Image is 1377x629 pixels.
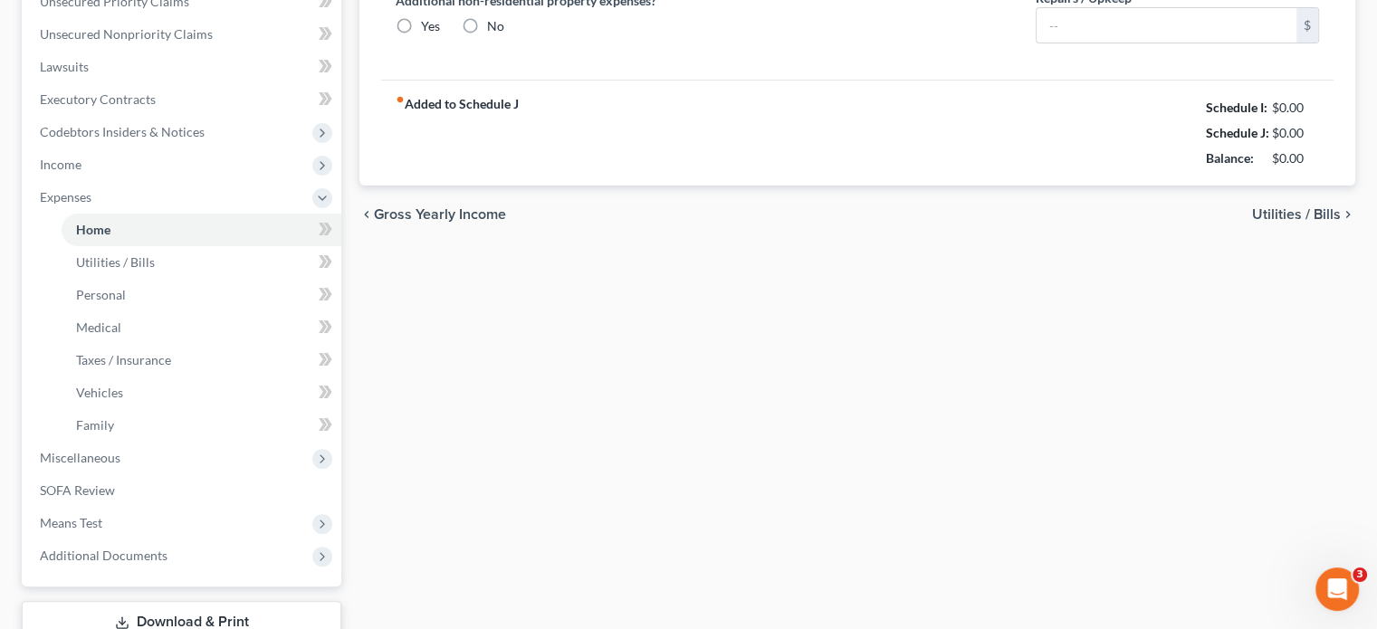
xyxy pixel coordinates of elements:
span: Income [40,157,81,172]
span: Family [76,417,114,433]
a: Home [62,214,341,246]
a: Personal [62,279,341,311]
span: Home [76,222,110,237]
a: Utilities / Bills [62,246,341,279]
strong: Schedule I: [1206,100,1267,115]
a: Medical [62,311,341,344]
span: Personal [76,287,126,302]
span: Medical [76,319,121,335]
input: -- [1037,8,1296,43]
label: Yes [421,17,440,35]
div: $ [1296,8,1318,43]
div: $0.00 [1272,124,1320,142]
span: Means Test [40,515,102,530]
span: Additional Documents [40,548,167,563]
span: Utilities / Bills [1252,207,1341,222]
a: Lawsuits [25,51,341,83]
strong: Added to Schedule J [396,95,519,171]
strong: Schedule J: [1206,125,1269,140]
a: Executory Contracts [25,83,341,116]
div: $0.00 [1272,149,1320,167]
i: chevron_left [359,207,374,222]
span: Gross Yearly Income [374,207,506,222]
strong: Balance: [1206,150,1254,166]
a: Unsecured Nonpriority Claims [25,18,341,51]
span: Lawsuits [40,59,89,74]
i: chevron_right [1341,207,1355,222]
span: Unsecured Nonpriority Claims [40,26,213,42]
a: SOFA Review [25,474,341,507]
span: Codebtors Insiders & Notices [40,124,205,139]
span: Utilities / Bills [76,254,155,270]
button: Utilities / Bills chevron_right [1252,207,1355,222]
span: Taxes / Insurance [76,352,171,367]
a: Vehicles [62,376,341,409]
a: Family [62,409,341,442]
span: Executory Contracts [40,91,156,107]
iframe: Intercom live chat [1315,567,1359,611]
span: 3 [1353,567,1367,582]
button: chevron_left Gross Yearly Income [359,207,506,222]
span: Vehicles [76,385,123,400]
span: SOFA Review [40,482,115,498]
label: No [487,17,504,35]
span: Miscellaneous [40,450,120,465]
div: $0.00 [1272,99,1320,117]
i: fiber_manual_record [396,95,405,104]
span: Expenses [40,189,91,205]
a: Taxes / Insurance [62,344,341,376]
